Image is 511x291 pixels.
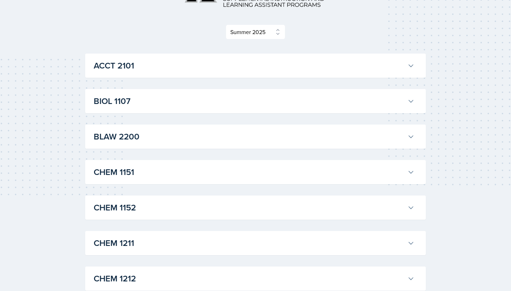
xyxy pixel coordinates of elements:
[94,201,405,214] h3: CHEM 1152
[94,166,405,179] h3: CHEM 1151
[94,130,405,143] h3: BLAW 2200
[94,59,405,72] h3: ACCT 2101
[94,95,405,108] h3: BIOL 1107
[92,129,416,144] button: BLAW 2200
[92,235,416,251] button: CHEM 1211
[94,237,405,249] h3: CHEM 1211
[92,200,416,215] button: CHEM 1152
[92,271,416,286] button: CHEM 1212
[92,58,416,73] button: ACCT 2101
[92,164,416,180] button: CHEM 1151
[92,93,416,109] button: BIOL 1107
[94,272,405,285] h3: CHEM 1212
